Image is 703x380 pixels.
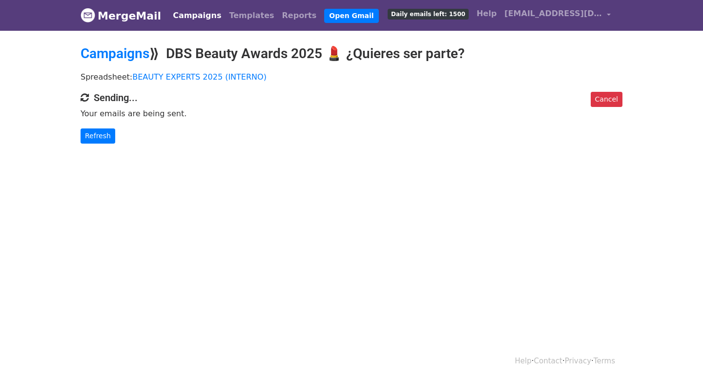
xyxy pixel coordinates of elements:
[81,45,149,62] a: Campaigns
[81,108,622,119] p: Your emails are being sent.
[500,4,615,27] a: [EMAIL_ADDRESS][DOMAIN_NAME]
[515,357,532,365] a: Help
[594,357,615,365] a: Terms
[388,9,469,20] span: Daily emails left: 1500
[324,9,378,23] a: Open Gmail
[81,128,115,144] a: Refresh
[504,8,602,20] span: [EMAIL_ADDRESS][DOMAIN_NAME]
[565,357,591,365] a: Privacy
[81,8,95,22] img: MergeMail logo
[169,6,225,25] a: Campaigns
[278,6,321,25] a: Reports
[225,6,278,25] a: Templates
[81,92,622,104] h4: Sending...
[384,4,473,23] a: Daily emails left: 1500
[81,45,622,62] h2: ⟫ DBS Beauty Awards 2025 💄 ¿Quieres ser parte?
[534,357,562,365] a: Contact
[591,92,622,107] a: Cancel
[81,72,622,82] p: Spreadsheet:
[81,5,161,26] a: MergeMail
[473,4,500,23] a: Help
[132,72,267,82] a: BEAUTY EXPERTS 2025 (INTERNO)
